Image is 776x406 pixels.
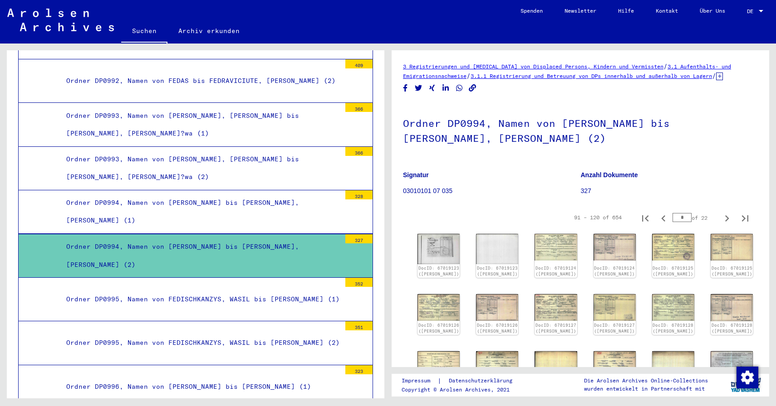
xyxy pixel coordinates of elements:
div: Ordner DP0996, Namen von [PERSON_NAME] bis [PERSON_NAME] (1) [59,378,341,396]
a: DocID: 67019126 ([PERSON_NAME]) [418,323,459,334]
a: DocID: 67019126 ([PERSON_NAME]) [477,323,518,334]
a: DocID: 67019123 ([PERSON_NAME]) [477,266,518,277]
div: 323 [345,365,373,374]
div: 328 [345,190,373,199]
p: Die Arolsen Archives Online-Collections [584,377,708,385]
img: 001.jpg [535,294,577,321]
img: 001.jpg [535,234,577,260]
a: 3 Registrierungen und [MEDICAL_DATA] von Displaced Persons, Kindern und Vermissten [403,63,663,70]
img: 001.jpg [417,294,460,321]
a: DocID: 67019125 ([PERSON_NAME]) [653,266,693,277]
div: Ordner DP0993, Namen von [PERSON_NAME], [PERSON_NAME] bis [PERSON_NAME], [PERSON_NAME]?wa (1) [59,107,341,142]
div: Ordner DP0995, Namen von FEDISCHKANZYS, WASIL bis [PERSON_NAME] (2) [59,334,341,352]
img: Zustimmung ändern [737,367,758,388]
a: Archiv erkunden [167,20,250,42]
img: 002.jpg [476,294,518,321]
a: DocID: 67019128 ([PERSON_NAME]) [653,323,693,334]
p: wurden entwickelt in Partnerschaft mit [584,385,708,393]
button: Previous page [654,208,673,227]
a: 3.1.1 Registrierung und Betreuung von DPs innerhalb und außerhalb von Lagern [471,72,712,79]
button: Copy link [468,82,477,94]
button: Share on Twitter [414,82,423,94]
div: 351 [345,321,373,330]
button: Share on WhatsApp [455,82,464,94]
img: 001.jpg [476,351,518,382]
div: 366 [345,103,373,112]
div: | [402,376,523,386]
div: 352 [345,278,373,287]
img: 002.jpg [594,234,636,261]
div: 409 [345,59,373,68]
img: 002.jpg [652,351,694,382]
img: 001.jpg [652,294,694,320]
img: 001.jpg [711,351,753,378]
img: 001.jpg [417,351,460,378]
img: 001.jpg [417,234,460,264]
img: 001.jpg [652,234,694,261]
img: 002.jpg [594,294,636,321]
div: 327 [345,234,373,243]
img: 001.jpg [594,351,636,381]
div: 366 [345,147,373,156]
button: Share on Facebook [401,82,410,94]
img: 002.jpg [711,294,753,321]
a: DocID: 67019127 ([PERSON_NAME]) [594,323,635,334]
p: 327 [581,186,758,196]
button: Share on LinkedIn [441,82,451,94]
img: Arolsen_neg.svg [7,9,114,31]
img: yv_logo.png [729,373,763,396]
div: Ordner DP0994, Namen von [PERSON_NAME] bis [PERSON_NAME], [PERSON_NAME] (1) [59,194,341,229]
a: DocID: 67019125 ([PERSON_NAME]) [712,266,752,277]
span: / [712,72,716,80]
img: 002.jpg [476,234,518,264]
div: Ordner DP0995, Namen von FEDISCHKANZYS, WASIL bis [PERSON_NAME] (1) [59,290,341,308]
span: DE [747,8,757,14]
button: Last page [736,208,754,227]
a: DocID: 67019123 ([PERSON_NAME]) [418,266,459,277]
span: / [663,62,668,70]
span: / [467,72,471,80]
a: DocID: 67019124 ([PERSON_NAME]) [535,266,576,277]
button: First page [636,208,654,227]
div: Ordner DP0993, Namen von [PERSON_NAME], [PERSON_NAME] bis [PERSON_NAME], [PERSON_NAME]?wa (2) [59,150,341,186]
p: 03010101 07 035 [403,186,580,196]
a: Datenschutzerklärung [442,376,523,386]
div: Ordner DP0992, Namen von FEDAS bis FEDRAVICIUTE, [PERSON_NAME] (2) [59,72,341,90]
button: Next page [718,208,736,227]
a: Impressum [402,376,437,386]
a: DocID: 67019127 ([PERSON_NAME]) [535,323,576,334]
div: Ordner DP0994, Namen von [PERSON_NAME] bis [PERSON_NAME], [PERSON_NAME] (2) [59,238,341,273]
a: DocID: 67019128 ([PERSON_NAME]) [712,323,752,334]
b: Anzahl Dokumente [581,171,638,179]
img: 002.jpg [711,234,753,261]
h1: Ordner DP0994, Namen von [PERSON_NAME] bis [PERSON_NAME], [PERSON_NAME] (2) [403,102,758,157]
div: of 22 [673,213,718,222]
a: DocID: 67019124 ([PERSON_NAME]) [594,266,635,277]
p: Copyright © Arolsen Archives, 2021 [402,386,523,394]
a: Suchen [121,20,167,43]
button: Share on Xing [427,82,437,94]
div: 91 – 120 of 654 [574,213,622,222]
img: 002.jpg [535,351,577,381]
b: Signatur [403,171,429,179]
